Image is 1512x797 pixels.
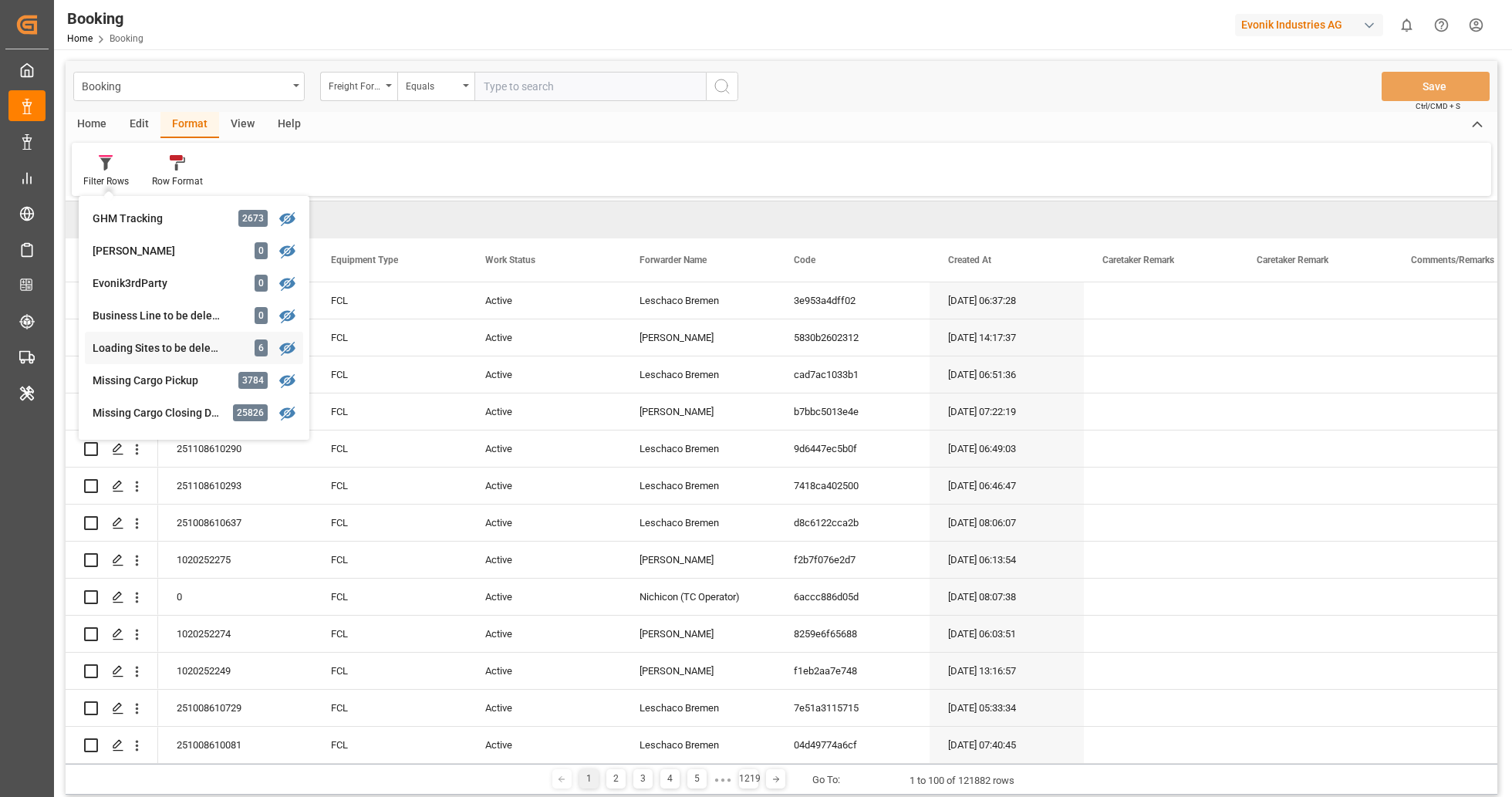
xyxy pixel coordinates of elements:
div: Press SPACE to select this row. [66,727,158,764]
div: d8c6122cca2b [775,505,930,541]
div: Leschaco Bremen [621,431,775,467]
div: Freight Forwarder's Reference No. [329,76,381,93]
div: 1 to 100 of 121882 rows [910,773,1014,789]
div: Missing Cargo Pickup [93,373,228,389]
div: [DATE] 07:22:19 [930,393,1084,430]
div: [DATE] 08:07:38 [930,579,1084,615]
div: Active [467,356,621,393]
div: [DATE] 06:13:54 [930,542,1084,578]
div: [DATE] 05:33:34 [930,690,1084,726]
button: open menu [397,72,474,101]
div: [DATE] 08:06:07 [930,505,1084,541]
div: Press SPACE to select this row. [66,505,158,542]
div: 2673 [238,210,268,227]
div: Loading Sites to be deleted [93,340,228,356]
button: Help Center [1424,8,1459,42]
div: [PERSON_NAME] [621,542,775,578]
div: [DATE] 06:49:03 [930,431,1084,467]
div: 9d6447ec5b0f [775,431,930,467]
div: Row Format [152,174,203,188]
div: Press SPACE to select this row. [66,616,158,653]
div: FCL [312,653,467,689]
div: 5 [687,769,707,789]
div: View [219,112,266,138]
div: Booking [82,76,288,95]
a: Home [67,33,93,44]
div: f2b7f076e2d7 [775,542,930,578]
div: Leschaco Bremen [621,468,775,504]
div: 1020252274 [158,616,312,652]
div: Active [467,579,621,615]
div: [DATE] 13:16:57 [930,653,1084,689]
span: Caretaker Remark [1257,255,1328,265]
div: 6accc886d05d [775,579,930,615]
div: 251008610081 [158,727,312,763]
div: Active [467,690,621,726]
div: 1219 [739,769,758,789]
div: Business Line to be deleted [93,308,228,324]
div: Nichicon (TC Operator) [621,579,775,615]
div: Press SPACE to select this row. [66,356,158,393]
span: Caretaker Remark [1102,255,1174,265]
div: Press SPACE to select this row. [66,468,158,505]
span: Comments/Remarks [1411,255,1494,265]
div: 251008610729 [158,690,312,726]
div: [PERSON_NAME] [621,393,775,430]
div: 251108610290 [158,431,312,467]
span: Created At [948,255,991,265]
div: Leschaco Bremen [621,282,775,319]
div: Missing Cargo Closing Date [93,405,228,421]
div: Leschaco Bremen [621,356,775,393]
div: Active [467,653,621,689]
div: 2 [606,769,626,789]
div: FCL [312,431,467,467]
div: Active [467,468,621,504]
div: Active [467,282,621,319]
div: 0 [255,275,268,292]
div: Booking [67,7,143,30]
div: Leschaco Bremen [621,727,775,763]
input: Type to search [474,72,706,101]
div: GHM Tracking [93,211,228,227]
div: FCL [312,393,467,430]
div: [DATE] 06:51:36 [930,356,1084,393]
div: Filter Rows [83,174,129,188]
div: [DATE] 06:03:51 [930,616,1084,652]
div: 04d49774a6cf [775,727,930,763]
div: Press SPACE to select this row. [66,431,158,468]
button: Evonik Industries AG [1235,10,1389,39]
div: 3784 [238,372,268,389]
span: Equipment Type [331,255,398,265]
div: Active [467,616,621,652]
div: b7bbc5013e4e [775,393,930,430]
div: Press SPACE to select this row. [66,282,158,319]
div: 1020252249 [158,653,312,689]
div: Go To: [812,772,840,788]
div: [DATE] 06:37:28 [930,282,1084,319]
div: FCL [312,690,467,726]
div: Evonik3rdParty [93,275,228,292]
div: 0 [255,242,268,259]
div: [PERSON_NAME] [621,616,775,652]
div: Active [467,505,621,541]
span: Code [794,255,815,265]
div: ● ● ● [714,774,731,785]
div: [DATE] 14:17:37 [930,319,1084,356]
span: Work Status [485,255,535,265]
div: Press SPACE to select this row. [66,579,158,616]
div: Format [160,112,219,138]
div: Active [467,727,621,763]
div: FCL [312,579,467,615]
div: 8259e6f65688 [775,616,930,652]
div: Press SPACE to select this row. [66,542,158,579]
div: 7418ca402500 [775,468,930,504]
div: Evonik Industries AG [1235,14,1383,36]
div: FCL [312,356,467,393]
div: Press SPACE to select this row. [66,690,158,727]
div: FCL [312,542,467,578]
div: Leschaco Bremen [621,505,775,541]
button: open menu [73,72,305,101]
div: FCL [312,616,467,652]
div: 1020252275 [158,542,312,578]
div: Active [467,542,621,578]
